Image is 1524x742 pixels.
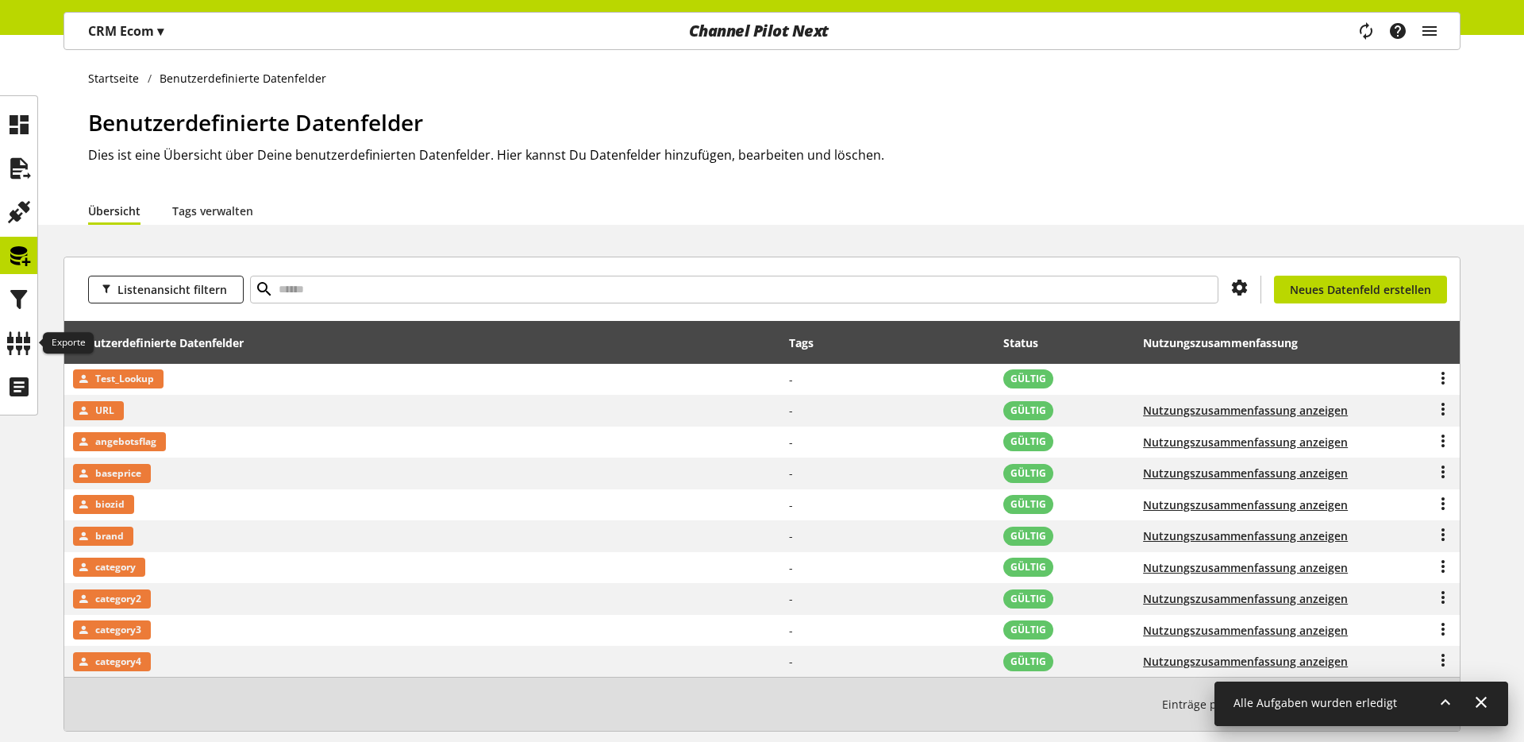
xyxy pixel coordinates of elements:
span: URL [95,401,114,420]
span: GÜLTIG [1010,560,1046,574]
h2: Dies ist eine Übersicht über Deine benutzerdefinierten Datenfelder. Hier kannst Du Datenfelder hi... [88,145,1460,164]
span: GÜLTIG [1010,372,1046,386]
span: - [789,591,793,606]
a: Neues Datenfeld erstellen [1274,276,1447,303]
p: CRM Ecom [88,21,164,41]
span: category [95,558,136,577]
button: Nutzungszusammenfassung anzeigen [1143,465,1348,481]
button: Listenansicht filtern [88,276,244,303]
div: Exporte [43,332,94,354]
span: GÜLTIG [1010,404,1046,418]
button: Nutzungszusammenfassung anzeigen [1143,497,1348,513]
span: - [789,623,793,638]
button: Nutzungszusammenfassung anzeigen [1143,559,1348,576]
span: Alle Aufgaben wurden erledigt [1233,695,1397,710]
span: GÜLTIG [1010,529,1046,543]
div: Tags [789,334,814,351]
span: - [789,372,793,387]
nav: main navigation [63,12,1460,50]
span: - [789,466,793,481]
span: GÜLTIG [1010,655,1046,669]
div: Status [1003,334,1054,351]
span: - [789,497,793,512]
span: - [789,560,793,575]
span: - [789,435,793,450]
span: ▾ [157,22,164,40]
span: category2 [95,589,141,609]
button: Nutzungszusammenfassung anzeigen [1143,528,1348,544]
span: GÜLTIG [1010,466,1046,481]
div: Nutzungszusammenfassung [1143,334,1314,351]
span: Listenansicht filtern [117,281,227,298]
button: Nutzungszusammenfassung anzeigen [1143,590,1348,607]
span: GÜLTIG [1010,435,1046,449]
span: baseprice [95,464,141,483]
small: 1-10 / 22 [1162,690,1365,718]
button: Nutzungszusammenfassung anzeigen [1143,402,1348,419]
span: - [789,654,793,669]
span: Neues Datenfeld erstellen [1290,281,1431,298]
span: GÜLTIG [1010,497,1046,512]
span: angebotsflag [95,432,156,451]
a: Startseite [88,70,148,87]
div: Benutzerdefinierte Datenfelder [73,334,260,351]
a: Tags verwalten [172,203,253,219]
span: GÜLTIG [1010,623,1046,637]
span: - [789,528,793,543]
span: - [789,403,793,418]
span: Test_Lookup [95,369,154,388]
button: Nutzungszusammenfassung anzeigen [1143,653,1348,670]
span: Benutzerdefinierte Datenfelder [88,107,423,137]
button: Nutzungszusammenfassung anzeigen [1143,434,1348,450]
span: brand [95,527,124,546]
span: GÜLTIG [1010,592,1046,606]
a: Übersicht [88,203,140,219]
span: biozid [95,495,125,514]
span: Einträge pro Seite [1162,696,1264,713]
span: category3 [95,620,141,640]
span: category4 [95,652,141,671]
button: Nutzungszusammenfassung anzeigen [1143,622,1348,639]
